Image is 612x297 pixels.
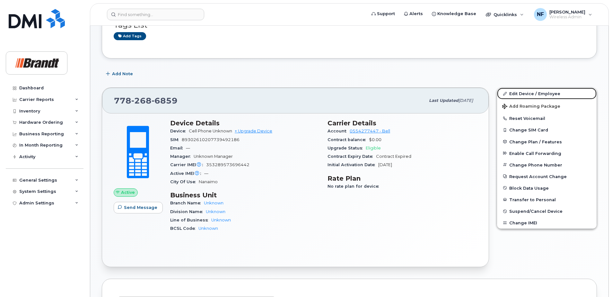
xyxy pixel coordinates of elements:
[194,154,233,159] span: Unknown Manager
[409,11,423,17] span: Alerts
[328,119,477,127] h3: Carrier Details
[494,12,517,17] span: Quicklinks
[189,129,232,133] span: Cell Phone Unknown
[497,148,597,159] button: Enable Call Forwarding
[170,137,182,142] span: SIM
[206,162,249,167] span: 353289573696442
[112,71,133,77] span: Add Note
[366,146,381,150] span: Eligible
[328,175,477,182] h3: Rate Plan
[328,146,366,150] span: Upgrade Status
[182,137,240,142] span: 89302610207739492186
[102,68,138,80] button: Add Note
[378,162,392,167] span: [DATE]
[204,201,223,205] a: Unknown
[170,226,198,231] span: BCSL Code
[170,119,320,127] h3: Device Details
[170,129,189,133] span: Device
[350,129,390,133] a: 0554277447 - Bell
[170,171,204,176] span: Active IMEI
[481,8,528,21] div: Quicklinks
[206,209,225,214] a: Unknown
[376,154,411,159] span: Contract Expired
[131,96,152,105] span: 268
[497,194,597,205] button: Transfer to Personal
[328,137,369,142] span: Contract balance
[152,96,178,105] span: 6859
[497,217,597,229] button: Change IMEI
[497,99,597,113] button: Add Roaming Package
[459,98,473,103] span: [DATE]
[537,11,544,18] span: NF
[170,146,186,150] span: Email
[549,9,585,14] span: [PERSON_NAME]
[170,179,199,184] span: City Of Use
[367,7,399,20] a: Support
[497,171,597,182] button: Request Account Change
[497,182,597,194] button: Block Data Usage
[369,137,381,142] span: $0.00
[170,209,206,214] span: Division Name
[497,88,597,99] a: Edit Device / Employee
[211,218,231,222] a: Unknown
[328,154,376,159] span: Contract Expiry Date
[170,154,194,159] span: Manager
[427,7,481,20] a: Knowledge Base
[497,113,597,124] button: Reset Voicemail
[170,201,204,205] span: Branch Name
[170,162,206,167] span: Carrier IMEI
[497,159,597,171] button: Change Phone Number
[549,14,585,20] span: Wireless Admin
[107,9,204,20] input: Find something...
[114,32,146,40] a: Add tags
[502,104,560,110] span: Add Roaming Package
[186,146,190,150] span: —
[529,8,597,21] div: Noah Fouillard
[198,226,218,231] a: Unknown
[509,151,561,156] span: Enable Call Forwarding
[204,171,208,176] span: —
[328,184,382,189] span: No rate plan for device
[377,11,395,17] span: Support
[170,218,211,222] span: Line of Business
[399,7,427,20] a: Alerts
[509,209,563,214] span: Suspend/Cancel Device
[497,124,597,136] button: Change SIM Card
[124,204,157,211] span: Send Message
[429,98,459,103] span: Last updated
[235,129,272,133] a: + Upgrade Device
[114,202,163,213] button: Send Message
[328,162,378,167] span: Initial Activation Date
[114,21,585,29] h3: Tags List
[509,139,562,144] span: Change Plan / Features
[497,136,597,148] button: Change Plan / Features
[199,179,218,184] span: Nanaimo
[328,129,350,133] span: Account
[437,11,476,17] span: Knowledge Base
[121,189,135,195] span: Active
[170,191,320,199] h3: Business Unit
[114,96,178,105] span: 778
[497,205,597,217] button: Suspend/Cancel Device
